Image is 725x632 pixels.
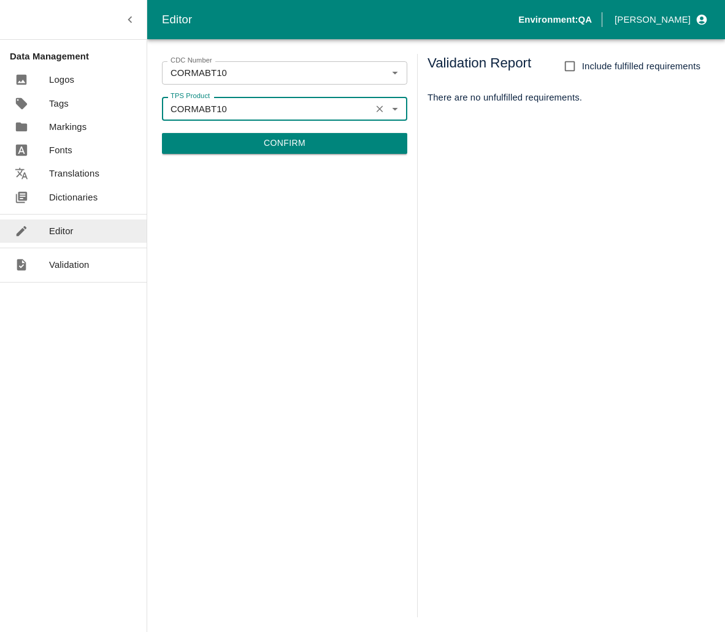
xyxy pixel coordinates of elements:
[49,258,90,272] p: Validation
[49,120,86,134] p: Markings
[428,91,700,104] p: There are no unfulfilled requirements.
[387,65,403,81] button: Open
[171,56,212,66] label: CDC Number
[387,101,403,116] button: Open
[49,73,74,86] p: Logos
[162,133,407,154] button: Confirm
[49,143,72,157] p: Fonts
[610,9,710,30] button: profile
[10,50,147,63] p: Data Management
[518,13,592,26] p: Environment: QA
[49,167,99,180] p: Translations
[582,59,700,73] span: Include fulfilled requirements
[162,10,518,29] div: Editor
[49,97,69,110] p: Tags
[49,224,74,238] p: Editor
[171,91,210,101] label: TPS Product
[615,13,691,26] p: [PERSON_NAME]
[49,191,98,204] p: Dictionaries
[428,54,531,78] h5: Validation Report
[372,101,388,117] button: Clear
